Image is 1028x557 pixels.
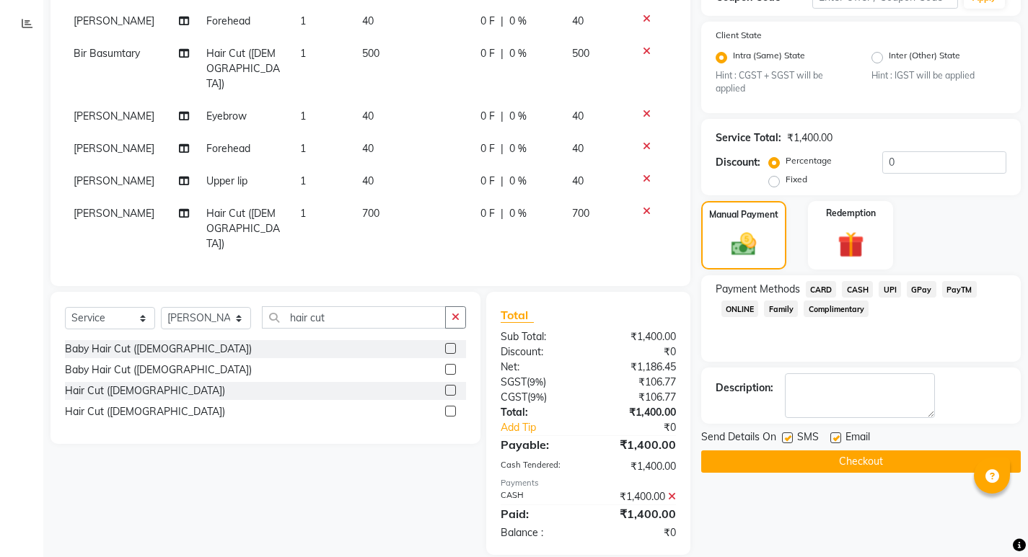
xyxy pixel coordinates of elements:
[572,110,584,122] span: 40
[300,47,306,60] span: 1
[490,420,605,435] a: Add Tip
[907,281,936,298] span: GPay
[845,429,870,447] span: Email
[572,47,589,60] span: 500
[490,375,588,390] div: ( )
[530,376,543,388] span: 9%
[588,525,686,540] div: ₹0
[501,308,534,323] span: Total
[942,281,977,298] span: PayTM
[509,206,527,221] span: 0 %
[588,505,686,522] div: ₹1,400.00
[362,207,379,220] span: 700
[490,436,588,453] div: Payable:
[509,14,527,29] span: 0 %
[701,450,1021,473] button: Checkout
[206,47,280,90] span: Hair Cut ([DEMOGRAPHIC_DATA])
[74,14,154,27] span: [PERSON_NAME]
[206,207,280,250] span: Hair Cut ([DEMOGRAPHIC_DATA])
[501,375,527,388] span: SGST
[262,306,446,329] input: Search or Scan
[530,391,544,403] span: 9%
[588,436,686,453] div: ₹1,400.00
[74,47,140,60] span: Bir Basumtary
[206,110,247,122] span: Eyebrow
[490,344,588,360] div: Discount:
[362,142,374,155] span: 40
[490,405,588,420] div: Total:
[206,174,247,187] span: Upper lip
[889,49,960,66] label: Inter (Other) State
[362,14,374,27] span: 40
[509,46,527,61] span: 0 %
[74,142,154,155] span: [PERSON_NAME]
[716,29,762,42] label: Client State
[65,342,252,357] div: Baby Hair Cut ([DEMOGRAPHIC_DATA])
[480,109,495,124] span: 0 F
[797,429,819,447] span: SMS
[588,344,686,360] div: ₹0
[701,429,776,447] span: Send Details On
[490,390,588,405] div: ( )
[830,228,872,261] img: _gift.svg
[716,69,851,96] small: Hint : CGST + SGST will be applied
[65,404,225,419] div: Hair Cut ([DEMOGRAPHIC_DATA])
[490,489,588,504] div: CASH
[588,329,686,344] div: ₹1,400.00
[206,142,250,155] span: Forehead
[716,130,781,146] div: Service Total:
[480,206,495,221] span: 0 F
[879,281,901,298] span: UPI
[501,14,504,29] span: |
[806,281,837,298] span: CARD
[480,141,495,156] span: 0 F
[490,525,588,540] div: Balance :
[588,390,686,405] div: ₹106.77
[74,110,154,122] span: [PERSON_NAME]
[509,174,527,189] span: 0 %
[501,141,504,156] span: |
[300,14,306,27] span: 1
[74,207,154,220] span: [PERSON_NAME]
[709,208,778,221] label: Manual Payment
[65,362,252,378] div: Baby Hair Cut ([DEMOGRAPHIC_DATA])
[300,174,306,187] span: 1
[74,174,154,187] span: [PERSON_NAME]
[588,405,686,420] div: ₹1,400.00
[721,300,759,317] span: ONLINE
[572,174,584,187] span: 40
[501,391,527,404] span: CGST
[300,207,306,220] span: 1
[490,360,588,375] div: Net:
[572,207,589,220] span: 700
[826,207,876,220] label: Redemption
[490,505,588,522] div: Paid:
[501,46,504,61] span: |
[588,459,686,474] div: ₹1,400.00
[572,142,584,155] span: 40
[362,174,374,187] span: 40
[716,282,800,297] span: Payment Methods
[480,174,495,189] span: 0 F
[572,14,584,27] span: 40
[786,154,832,167] label: Percentage
[362,47,379,60] span: 500
[509,141,527,156] span: 0 %
[786,173,807,186] label: Fixed
[733,49,805,66] label: Intra (Same) State
[716,155,760,170] div: Discount:
[588,375,686,390] div: ₹106.77
[480,14,495,29] span: 0 F
[206,14,250,27] span: Forehead
[300,142,306,155] span: 1
[501,206,504,221] span: |
[787,130,832,146] div: ₹1,400.00
[480,46,495,61] span: 0 F
[509,109,527,124] span: 0 %
[724,230,764,259] img: _cash.svg
[490,329,588,344] div: Sub Total:
[588,489,686,504] div: ₹1,400.00
[764,300,798,317] span: Family
[605,420,687,435] div: ₹0
[588,360,686,375] div: ₹1,186.45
